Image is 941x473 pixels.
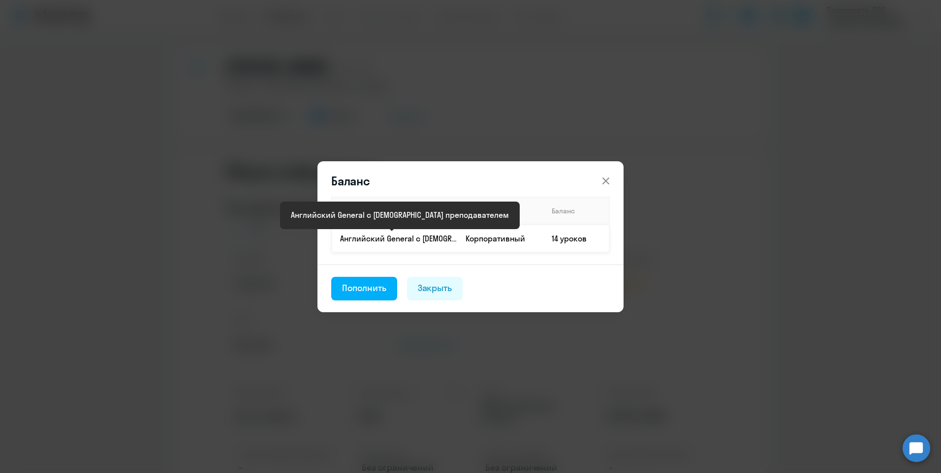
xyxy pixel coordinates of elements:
[458,225,544,252] td: Корпоративный
[407,277,463,300] button: Закрыть
[291,209,509,221] div: Английский General с [DEMOGRAPHIC_DATA] преподавателем
[544,197,609,225] th: Баланс
[544,225,609,252] td: 14 уроков
[342,282,386,295] div: Пополнить
[458,197,544,225] th: Способ оплаты
[331,277,397,300] button: Пополнить
[317,173,624,189] header: Баланс
[418,282,452,295] div: Закрыть
[332,197,458,225] th: Продукт
[340,233,457,244] p: Английский General с [DEMOGRAPHIC_DATA] преподавателем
